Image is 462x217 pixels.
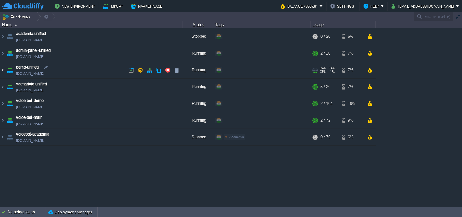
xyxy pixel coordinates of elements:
img: AMDAwAAAACH5BAEAAAAALAAAAAABAAEAAAICRAEAOw== [14,24,17,26]
div: No active tasks [8,207,46,217]
img: AMDAwAAAACH5BAEAAAAALAAAAAABAAEAAAICRAEAOw== [0,45,5,62]
div: Running [183,95,213,112]
button: Import [103,2,125,10]
button: Env Groups [2,12,32,21]
div: 7% [342,45,362,62]
span: Academia [229,135,244,139]
img: AMDAwAAAACH5BAEAAAAALAAAAAABAAEAAAICRAEAOw== [5,79,14,95]
img: CloudJiffy [2,2,44,10]
a: academia-unified [16,31,46,37]
div: Running [183,45,213,62]
div: 2 / 104 [321,95,333,112]
button: Marketplace [131,2,164,10]
div: 10% [342,95,362,112]
div: Status [183,21,213,28]
img: AMDAwAAAACH5BAEAAAAALAAAAAABAAEAAAICRAEAOw== [5,112,14,129]
a: [DOMAIN_NAME] [16,104,44,110]
img: AMDAwAAAACH5BAEAAAAALAAAAAABAAEAAAICRAEAOw== [5,45,14,62]
div: Name [1,21,183,28]
span: CPU [320,70,326,74]
a: [DOMAIN_NAME] [16,121,44,127]
img: AMDAwAAAACH5BAEAAAAALAAAAAABAAEAAAICRAEAOw== [0,129,5,145]
a: [DOMAIN_NAME] [16,37,44,43]
div: 7% [342,79,362,95]
a: scenarioiq-unified [16,81,47,87]
span: 14% [329,66,336,70]
img: AMDAwAAAACH5BAEAAAAALAAAAAABAAEAAAICRAEAOw== [0,112,5,129]
div: 9% [342,112,362,129]
a: [DOMAIN_NAME] [16,87,44,93]
a: voicebot-academia [16,131,49,137]
div: 2 / 20 [321,45,330,62]
div: Running [183,112,213,129]
div: Running [183,62,213,78]
div: Running [183,79,213,95]
a: voice-bot-demo [16,98,44,104]
button: Settings [330,2,356,10]
button: New Environment [55,2,97,10]
img: AMDAwAAAACH5BAEAAAAALAAAAAABAAEAAAICRAEAOw== [5,95,14,112]
img: AMDAwAAAACH5BAEAAAAALAAAAAABAAEAAAICRAEAOw== [5,129,14,145]
img: AMDAwAAAACH5BAEAAAAALAAAAAABAAEAAAICRAEAOw== [5,28,14,45]
img: AMDAwAAAACH5BAEAAAAALAAAAAABAAEAAAICRAEAOw== [0,95,5,112]
a: demo-unified [16,64,39,70]
div: 5% [342,28,362,45]
span: 1% [329,70,335,74]
div: 2 / 72 [321,112,330,129]
div: 0 / 76 [321,129,330,145]
a: [DOMAIN_NAME] [16,137,44,144]
div: Usage [311,21,376,28]
img: AMDAwAAAACH5BAEAAAAALAAAAAABAAEAAAICRAEAOw== [5,62,14,78]
img: AMDAwAAAACH5BAEAAAAALAAAAAABAAEAAAICRAEAOw== [0,28,5,45]
div: 7% [342,62,362,78]
a: [DOMAIN_NAME] [16,70,44,76]
div: Stopped [183,28,213,45]
a: [DOMAIN_NAME] [16,54,44,60]
div: Tags [214,21,311,28]
button: Help [364,2,381,10]
img: AMDAwAAAACH5BAEAAAAALAAAAAABAAEAAAICRAEAOw== [0,62,5,78]
div: Stopped [183,129,213,145]
a: voice-bot-main [16,115,42,121]
div: 6% [342,129,362,145]
button: [EMAIL_ADDRESS][DOMAIN_NAME] [392,2,456,10]
span: RAM [320,66,327,70]
div: 0 / 20 [321,28,330,45]
button: Balance ₹8765.84 [281,2,320,10]
a: admin-panel-unified [16,48,51,54]
div: 5 / 20 [321,79,330,95]
iframe: chat widget [436,193,456,211]
button: Deployment Manager [48,209,92,215]
img: AMDAwAAAACH5BAEAAAAALAAAAAABAAEAAAICRAEAOw== [0,79,5,95]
